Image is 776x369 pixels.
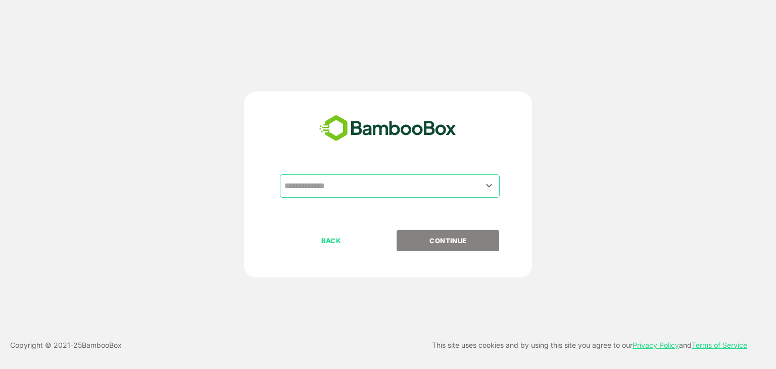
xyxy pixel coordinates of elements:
a: Terms of Service [692,341,747,349]
img: bamboobox [314,112,462,145]
a: Privacy Policy [633,341,679,349]
button: BACK [280,230,382,251]
p: CONTINUE [398,235,499,246]
p: BACK [281,235,382,246]
p: This site uses cookies and by using this site you agree to our and [432,339,747,351]
button: CONTINUE [397,230,499,251]
p: Copyright © 2021- 25 BambooBox [10,339,122,351]
button: Open [482,179,496,193]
